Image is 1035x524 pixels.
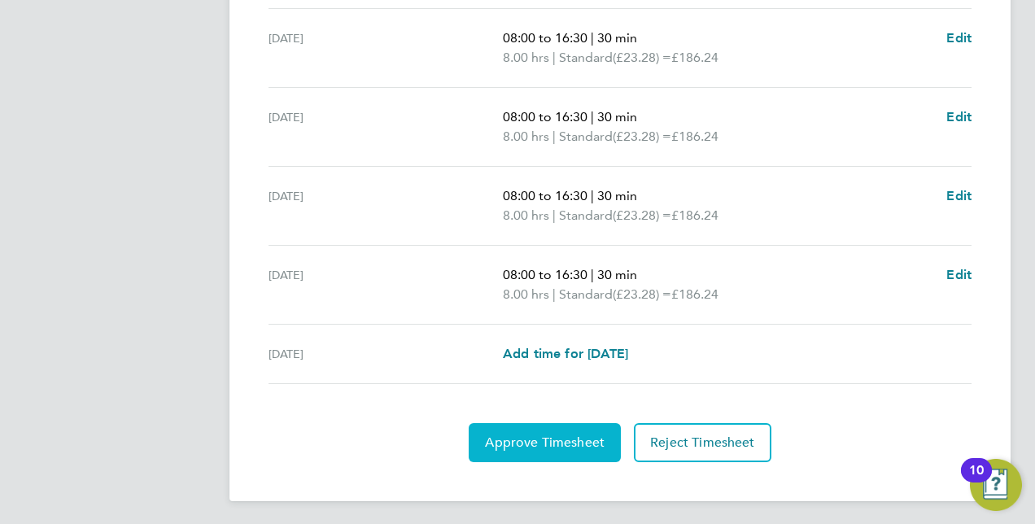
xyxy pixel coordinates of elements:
[613,207,671,223] span: (£23.28) =
[552,129,556,144] span: |
[503,346,628,361] span: Add time for [DATE]
[671,207,718,223] span: £186.24
[613,129,671,144] span: (£23.28) =
[946,109,972,124] span: Edit
[591,30,594,46] span: |
[671,50,718,65] span: £186.24
[559,206,613,225] span: Standard
[946,265,972,285] a: Edit
[946,30,972,46] span: Edit
[946,188,972,203] span: Edit
[269,107,503,146] div: [DATE]
[671,129,718,144] span: £186.24
[552,286,556,302] span: |
[552,207,556,223] span: |
[597,188,637,203] span: 30 min
[269,265,503,304] div: [DATE]
[503,286,549,302] span: 8.00 hrs
[269,344,503,364] div: [DATE]
[503,109,587,124] span: 08:00 to 16:30
[485,434,605,451] span: Approve Timesheet
[597,30,637,46] span: 30 min
[559,127,613,146] span: Standard
[503,129,549,144] span: 8.00 hrs
[469,423,621,462] button: Approve Timesheet
[559,48,613,68] span: Standard
[946,28,972,48] a: Edit
[613,50,671,65] span: (£23.28) =
[559,285,613,304] span: Standard
[946,186,972,206] a: Edit
[503,188,587,203] span: 08:00 to 16:30
[503,50,549,65] span: 8.00 hrs
[613,286,671,302] span: (£23.28) =
[269,186,503,225] div: [DATE]
[650,434,755,451] span: Reject Timesheet
[597,267,637,282] span: 30 min
[591,109,594,124] span: |
[591,267,594,282] span: |
[503,267,587,282] span: 08:00 to 16:30
[970,459,1022,511] button: Open Resource Center, 10 new notifications
[946,267,972,282] span: Edit
[671,286,718,302] span: £186.24
[597,109,637,124] span: 30 min
[503,344,628,364] a: Add time for [DATE]
[946,107,972,127] a: Edit
[634,423,771,462] button: Reject Timesheet
[969,470,984,491] div: 10
[503,207,549,223] span: 8.00 hrs
[591,188,594,203] span: |
[269,28,503,68] div: [DATE]
[503,30,587,46] span: 08:00 to 16:30
[552,50,556,65] span: |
